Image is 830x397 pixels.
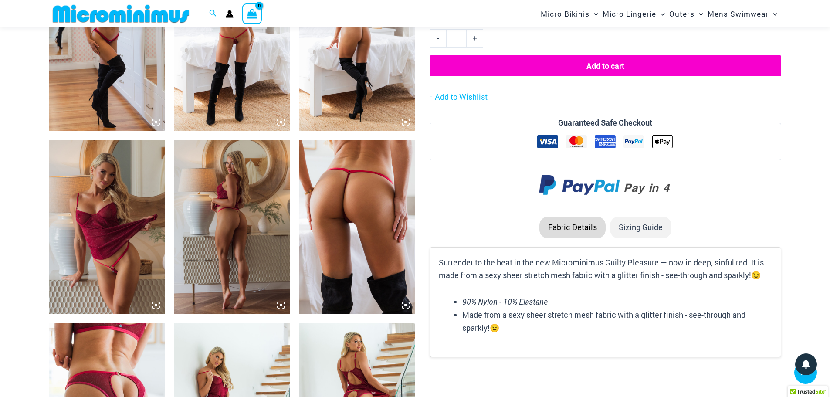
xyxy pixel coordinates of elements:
span: 😉 [490,322,499,333]
li: Made from a sexy sheer stretch mesh fabric with a glitter finish - see-through and sparkly! [462,309,772,334]
span: Menu Toggle [589,3,598,25]
img: Guilty Pleasures Red 1260 Slip 689 Micro [174,140,290,314]
a: Search icon link [209,8,217,20]
nav: Site Navigation [537,1,781,26]
button: Add to cart [430,55,781,76]
a: OutersMenu ToggleMenu Toggle [667,3,705,25]
span: Add to Wishlist [435,92,488,102]
li: Sizing Guide [610,217,671,238]
em: 90% Nylon - 10% Elastane [462,296,548,307]
span: Outers [669,3,694,25]
a: View Shopping Cart, empty [242,3,262,24]
a: Account icon link [226,10,234,18]
a: Add to Wishlist [430,91,488,104]
a: - [430,29,446,48]
span: Menu Toggle [656,3,665,25]
legend: Guaranteed Safe Checkout [555,116,656,129]
span: Mens Swimwear [708,3,769,25]
input: Product quantity [446,29,467,48]
a: Micro BikinisMenu ToggleMenu Toggle [539,3,600,25]
span: Menu Toggle [769,3,777,25]
img: MM SHOP LOGO FLAT [49,4,193,24]
span: Micro Bikinis [541,3,589,25]
span: Menu Toggle [694,3,703,25]
img: Guilty Pleasures Red 1260 Slip 689 Micro [49,140,166,314]
li: Fabric Details [539,217,606,238]
img: Guilty Pleasures Red 689 Micro [299,140,415,314]
a: Mens SwimwearMenu ToggleMenu Toggle [705,3,779,25]
a: + [467,29,483,48]
p: Surrender to the heat in the new Microminimus Guilty Pleasure — now in deep, sinful red. It is ma... [439,256,772,282]
a: Micro LingerieMenu ToggleMenu Toggle [600,3,667,25]
span: Micro Lingerie [603,3,656,25]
